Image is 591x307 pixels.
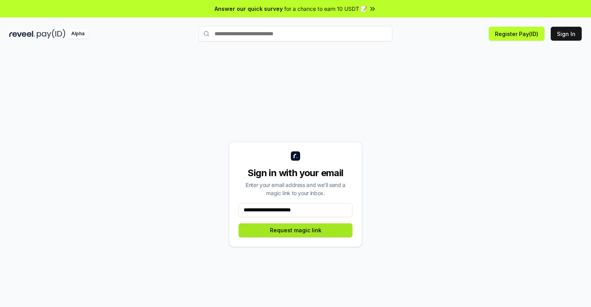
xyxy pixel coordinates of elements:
div: Sign in with your email [239,167,352,179]
img: pay_id [37,29,65,39]
button: Request magic link [239,223,352,237]
img: reveel_dark [9,29,35,39]
div: Alpha [67,29,89,39]
img: logo_small [291,151,300,161]
span: Answer our quick survey [215,5,283,13]
div: Enter your email address and we’ll send a magic link to your inbox. [239,181,352,197]
button: Sign In [551,27,582,41]
span: for a chance to earn 10 USDT 📝 [284,5,367,13]
button: Register Pay(ID) [489,27,545,41]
